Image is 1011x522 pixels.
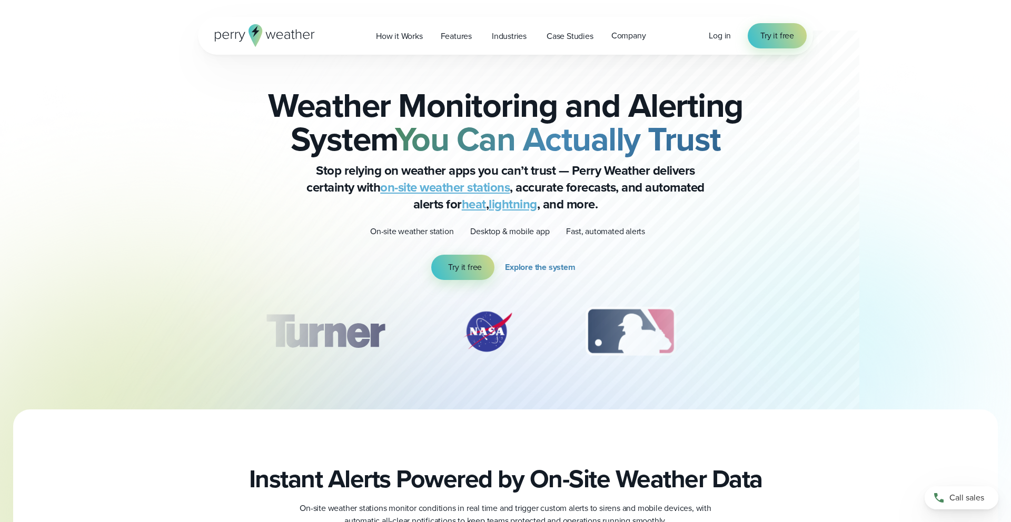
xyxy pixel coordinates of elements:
img: MLB.svg [575,305,686,358]
span: Company [611,29,646,42]
p: On-site weather station [370,225,453,238]
div: 3 of 12 [575,305,686,358]
span: Try it free [448,261,482,274]
span: Industries [492,30,527,43]
div: 2 of 12 [451,305,524,358]
div: 1 of 12 [251,305,400,358]
a: Call sales [925,486,998,509]
span: Explore the system [505,261,575,274]
a: Try it free [431,255,494,280]
a: How it Works [367,25,432,47]
span: How it Works [376,30,423,43]
img: NASA.svg [451,305,524,358]
h2: Weather Monitoring and Alerting System [251,88,760,156]
a: Log in [709,29,731,42]
a: on-site weather stations [380,178,510,197]
a: Try it free [748,23,807,48]
div: slideshow [251,305,760,363]
img: PGA.svg [737,305,821,358]
a: heat [462,195,486,214]
span: Try it free [760,29,794,42]
p: Fast, automated alerts [566,225,645,238]
p: Desktop & mobile app [470,225,549,238]
h2: Instant Alerts Powered by On-Site Weather Data [249,464,762,494]
div: 4 of 12 [737,305,821,358]
p: Stop relying on weather apps you can’t trust — Perry Weather delivers certainty with , accurate f... [295,162,716,213]
span: Case Studies [547,30,593,43]
img: Turner-Construction_1.svg [251,305,400,358]
a: lightning [489,195,537,214]
span: Call sales [949,491,984,504]
a: Case Studies [538,25,602,47]
strong: You Can Actually Trust [395,114,721,164]
a: Explore the system [505,255,579,280]
span: Features [441,30,472,43]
